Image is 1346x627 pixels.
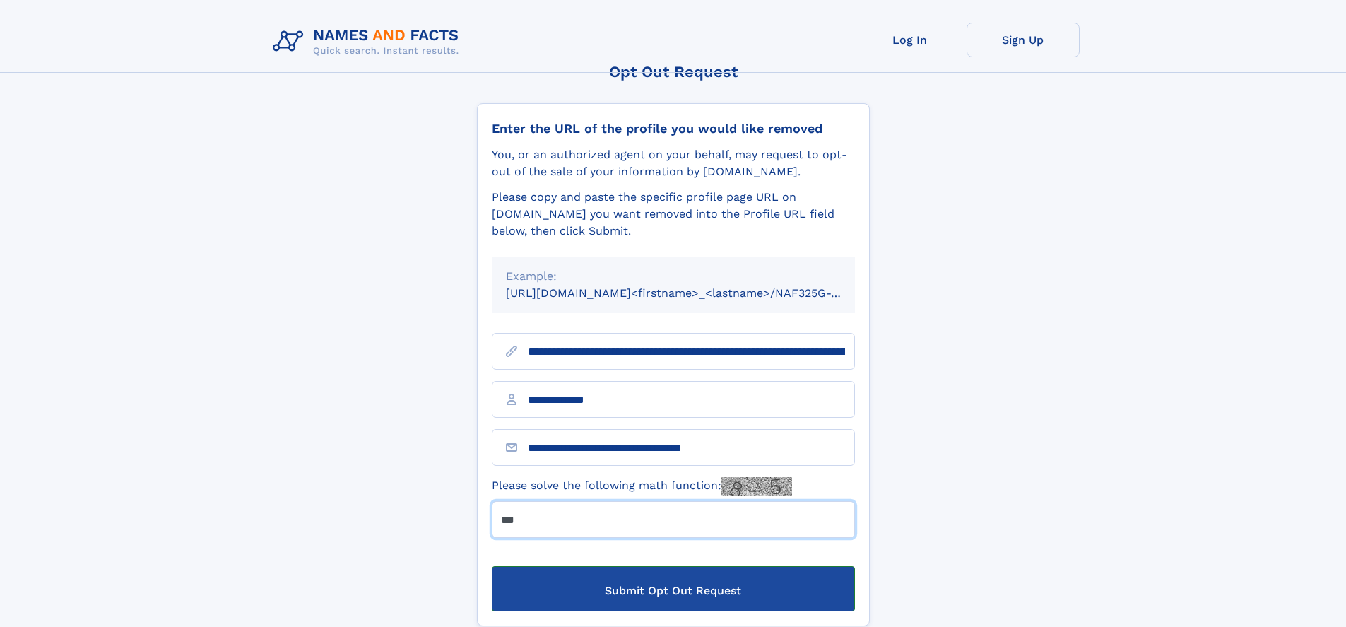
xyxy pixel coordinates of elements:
a: Sign Up [967,23,1080,57]
button: Submit Opt Out Request [492,566,855,611]
label: Please solve the following math function: [492,477,792,496]
img: Logo Names and Facts [267,23,471,61]
a: Log In [854,23,967,57]
div: Enter the URL of the profile you would like removed [492,121,855,136]
div: Example: [506,268,841,285]
div: Please copy and paste the specific profile page URL on [DOMAIN_NAME] you want removed into the Pr... [492,189,855,240]
small: [URL][DOMAIN_NAME]<firstname>_<lastname>/NAF325G-xxxxxxxx [506,286,882,300]
div: You, or an authorized agent on your behalf, may request to opt-out of the sale of your informatio... [492,146,855,180]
